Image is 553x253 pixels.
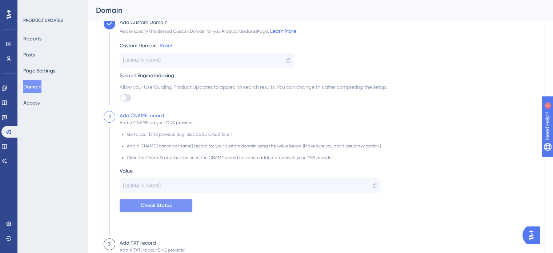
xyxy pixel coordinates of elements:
div: 2 [108,112,111,121]
button: Domain [23,80,41,93]
a: Learn More [270,28,296,34]
a: Reset [160,41,173,50]
button: Page Settings [23,64,55,77]
li: Click the Check Status button once the CNAME record has been added properly in your DNS provider. [127,155,381,161]
span: Need Help? [17,2,45,11]
span: Allow your UserGuiding Product Updates to appear in search results. You can change this after com... [120,83,387,91]
div: Add Custom Domain [120,18,168,27]
button: Posts [23,48,35,61]
div: 3 [108,240,111,249]
div: Domain [96,5,526,15]
div: Custom Domain [120,41,157,50]
div: Add a TXT via your DNS provider. [120,247,185,253]
div: 1 [51,4,53,9]
button: Reports [23,32,41,45]
li: Go to your DNS provider (e.g. GoDaddy, Cloudflare.) [127,131,381,143]
div: Search Engine Indexing [120,71,387,80]
div: Add CNAME record [120,111,164,120]
div: Please specify the desired Custom Domain for your Product Updates Page. [120,27,296,35]
span: Check Status [141,201,172,210]
button: Access [23,96,40,109]
div: Value [120,166,381,175]
span: [DOMAIN_NAME] [123,181,161,190]
button: Check Status [120,199,192,212]
div: Add a CNAME via your DNS provider. [120,120,193,126]
li: Add a CNAME ('canonical name') record for your custom domain using the value below. (Make sure yo... [127,143,381,155]
iframe: UserGuiding AI Assistant Launcher [522,224,544,246]
div: Add TXT record [120,238,156,247]
div: PRODUCT UPDATES [23,17,63,23]
span: [DOMAIN_NAME] [123,56,161,65]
